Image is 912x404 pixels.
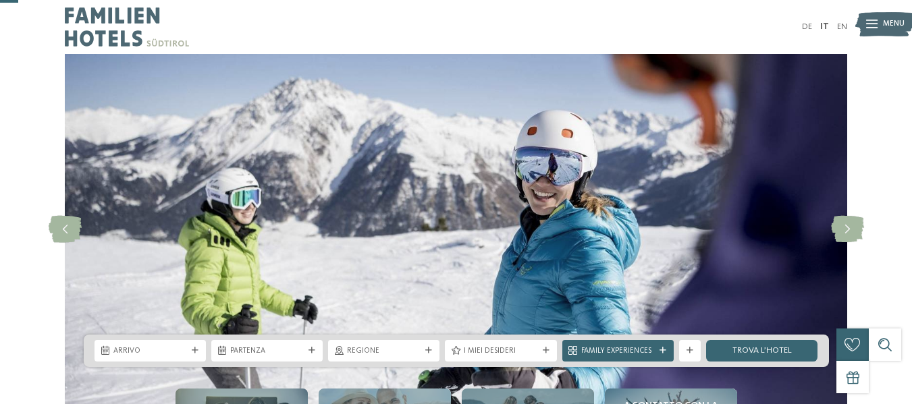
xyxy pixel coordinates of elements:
[802,22,812,31] a: DE
[113,346,187,357] span: Arrivo
[706,340,817,362] a: trova l’hotel
[820,22,829,31] a: IT
[581,346,655,357] span: Family Experiences
[837,22,847,31] a: EN
[464,346,537,357] span: I miei desideri
[883,19,905,30] span: Menu
[347,346,421,357] span: Regione
[230,346,304,357] span: Partenza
